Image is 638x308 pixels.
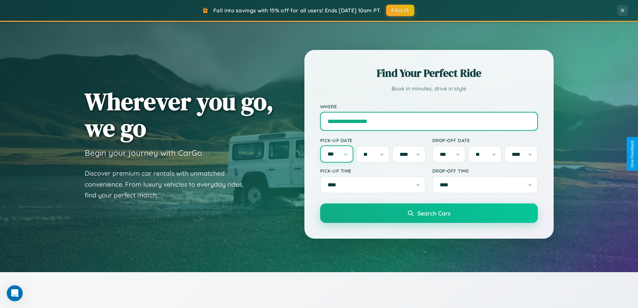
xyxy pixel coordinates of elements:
[386,5,414,16] button: FALL15
[85,148,202,158] h3: Begin your journey with CarGo
[432,168,538,174] label: Drop-off Time
[432,137,538,143] label: Drop-off Date
[320,104,538,109] label: Where
[320,203,538,223] button: Search Cars
[213,7,381,14] span: Fall into savings with 15% off for all users! Ends [DATE] 10am PT.
[320,84,538,94] p: Book in minutes, drive in style
[320,66,538,80] h2: Find Your Perfect Ride
[320,137,426,143] label: Pick-up Date
[7,285,23,301] iframe: Intercom live chat
[85,168,252,201] p: Discover premium car rentals with unmatched convenience. From luxury vehicles to everyday rides, ...
[85,88,274,141] h1: Wherever you go, we go
[630,140,635,168] div: Give Feedback
[320,168,426,174] label: Pick-up Time
[417,209,450,217] span: Search Cars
